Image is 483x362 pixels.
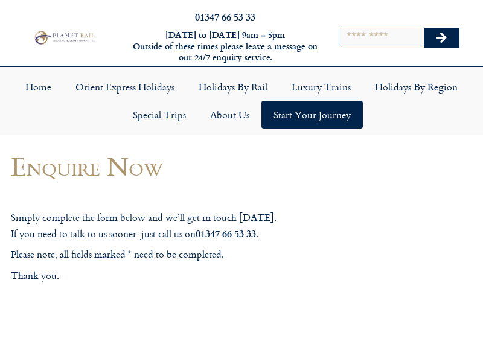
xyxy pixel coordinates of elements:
a: Holidays by Rail [187,73,280,101]
p: Thank you. [11,268,315,284]
a: Holidays by Region [363,73,470,101]
strong: 01347 66 53 33 [196,226,256,240]
h6: [DATE] to [DATE] 9am – 5pm Outside of these times please leave a message on our 24/7 enquiry serv... [132,30,319,63]
a: 01347 66 53 33 [195,10,255,24]
a: Special Trips [121,101,198,129]
a: About Us [198,101,261,129]
nav: Menu [6,73,477,129]
img: Planet Rail Train Holidays Logo [32,30,97,45]
p: Please note, all fields marked * need to be completed. [11,247,315,262]
a: Orient Express Holidays [63,73,187,101]
a: Home [13,73,63,101]
button: Search [424,28,459,48]
a: Luxury Trains [280,73,363,101]
a: Start your Journey [261,101,363,129]
h1: Enquire Now [11,152,315,180]
p: Simply complete the form below and we’ll get in touch [DATE]. If you need to talk to us sooner, j... [11,210,315,241]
